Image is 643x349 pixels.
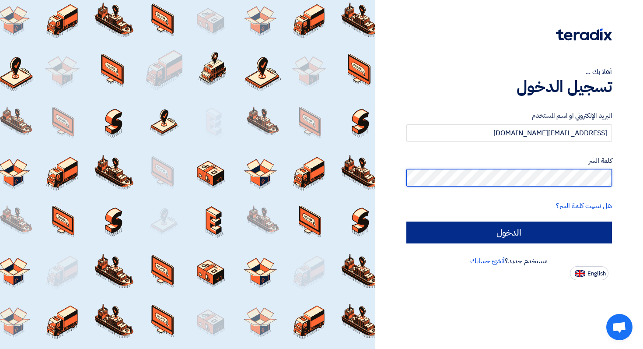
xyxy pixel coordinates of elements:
[406,67,612,77] div: أهلا بك ...
[406,111,612,121] label: البريد الإلكتروني او اسم المستخدم
[556,28,612,41] img: Teradix logo
[570,266,608,280] button: English
[470,256,505,266] a: أنشئ حسابك
[575,270,585,277] img: en-US.png
[406,156,612,166] label: كلمة السر
[406,77,612,96] h1: تسجيل الدخول
[406,256,612,266] div: مستخدم جديد؟
[406,222,612,243] input: الدخول
[556,201,612,211] a: هل نسيت كلمة السر؟
[587,271,606,277] span: English
[606,314,633,340] div: Open chat
[406,124,612,142] input: أدخل بريد العمل الإلكتروني او اسم المستخدم الخاص بك ...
